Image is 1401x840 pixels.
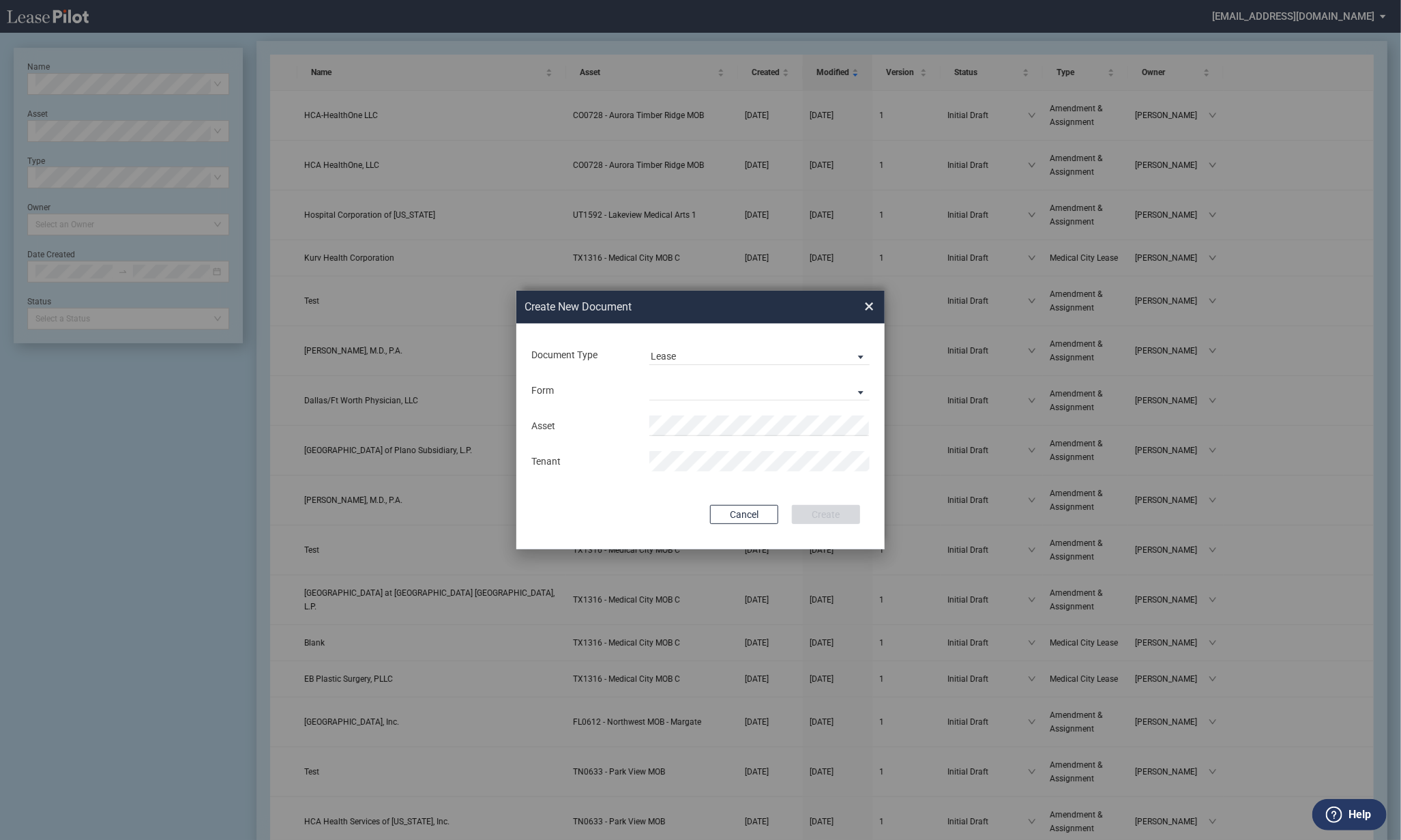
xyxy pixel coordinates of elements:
[523,455,641,469] div: Tenant
[651,351,676,362] div: Lease
[1348,806,1371,824] label: Help
[792,505,860,524] button: Create
[649,380,870,401] md-select: Lease Form
[523,349,641,362] div: Document Type
[649,345,870,365] md-select: Document Type: Lease
[523,384,641,398] div: Form
[523,420,641,433] div: Asset
[525,300,815,315] h2: Create New Document
[864,295,874,317] span: ×
[710,505,778,524] button: Cancel
[516,291,885,550] md-dialog: Create New ...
